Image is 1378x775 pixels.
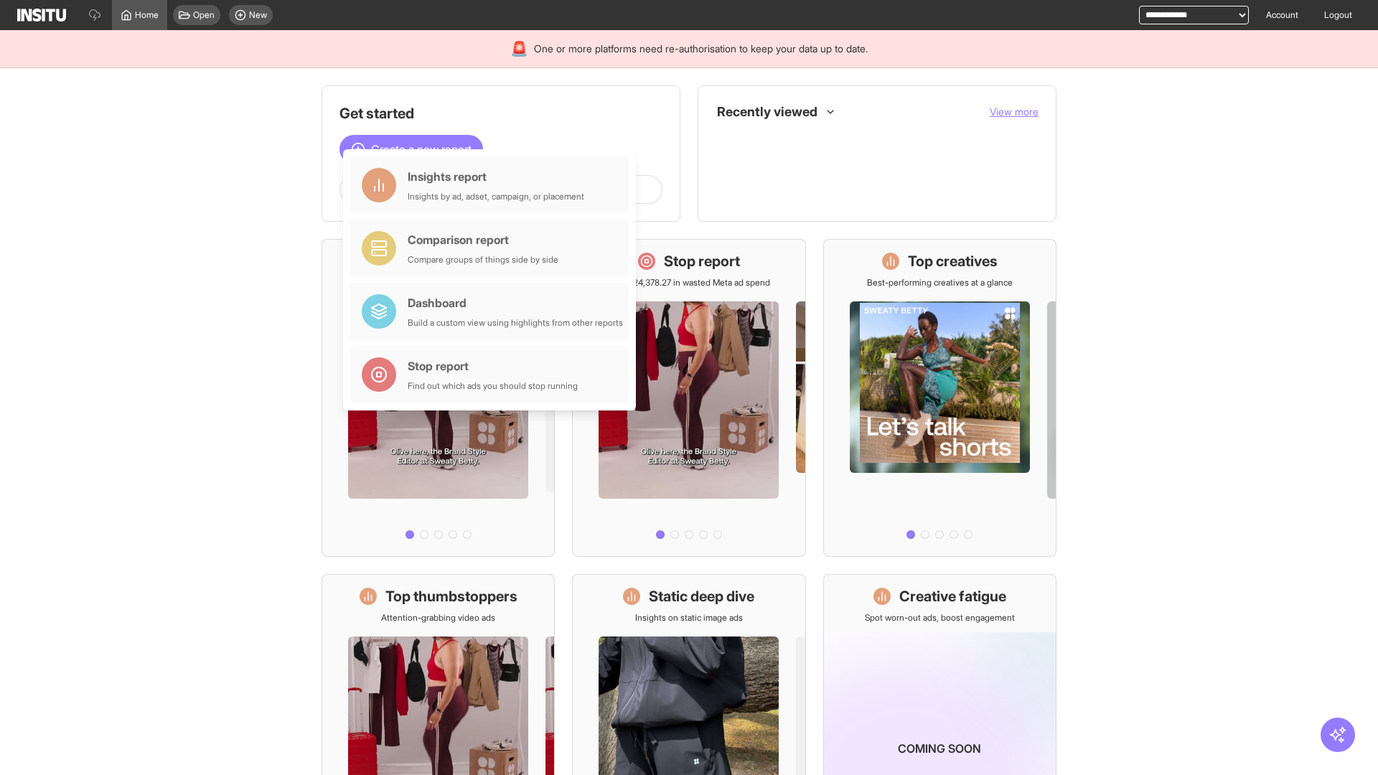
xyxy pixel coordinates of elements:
div: Comparison report [408,231,558,248]
a: Stop reportSave £24,378.27 in wasted Meta ad spend [572,239,805,557]
span: Create a new report [371,141,472,158]
h1: Stop report [664,251,740,271]
button: View more [990,105,1039,119]
a: Top creativesBest-performing creatives at a glance [823,239,1056,557]
span: Open [193,9,215,21]
a: What's live nowSee all active ads instantly [322,239,555,557]
p: Attention-grabbing video ads [381,612,495,624]
button: Create a new report [339,135,483,164]
div: Dashboard [408,294,623,311]
h1: Get started [339,103,662,123]
h1: Top creatives [908,251,998,271]
h1: Static deep dive [649,586,754,606]
div: Insights by ad, adset, campaign, or placement [408,191,584,202]
span: Home [135,9,159,21]
div: Insights report [408,168,584,185]
p: Best-performing creatives at a glance [867,277,1013,288]
img: Logo [17,9,66,22]
div: Build a custom view using highlights from other reports [408,317,623,329]
span: View more [990,105,1039,118]
span: New [249,9,267,21]
p: Insights on static image ads [635,612,743,624]
span: One or more platforms need re-authorisation to keep your data up to date. [534,42,868,56]
h1: Top thumbstoppers [385,586,517,606]
div: Compare groups of things side by side [408,254,558,266]
div: Stop report [408,357,578,375]
div: 🚨 [510,39,528,59]
div: Find out which ads you should stop running [408,380,578,392]
p: Save £24,378.27 in wasted Meta ad spend [607,277,770,288]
